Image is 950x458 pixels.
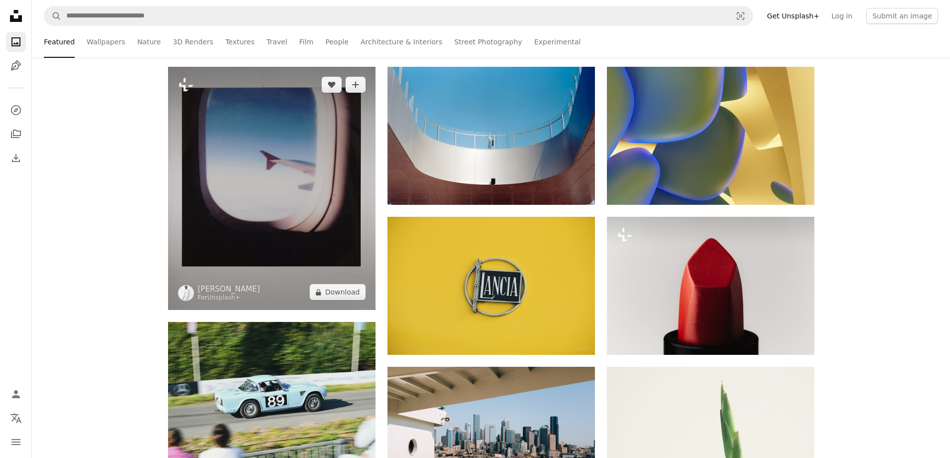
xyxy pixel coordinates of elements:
img: Modern architecture with a person on a balcony [387,67,595,205]
a: Close-up of a red lipstick bullet [607,281,814,290]
img: Close-up of a red lipstick bullet [607,217,814,355]
a: Photos [6,32,26,52]
a: View from an airplane window, looking at the wing. [168,184,376,193]
button: Menu [6,432,26,452]
a: Download History [6,148,26,168]
a: Get Unsplash+ [761,8,825,24]
a: Textures [225,26,255,58]
img: Go to Andrej Lišakov's profile [178,285,194,301]
a: Film [299,26,313,58]
a: Unsplash+ [207,294,240,301]
a: Abstract organic shapes with blue and yellow gradients [607,131,814,140]
button: Download [310,284,366,300]
div: For [198,294,260,302]
a: Travel [266,26,287,58]
button: Visual search [729,6,753,25]
img: Lancia logo on a yellow background [387,217,595,355]
img: View from an airplane window, looking at the wing. [168,67,376,310]
button: Search Unsplash [44,6,61,25]
img: Abstract organic shapes with blue and yellow gradients [607,67,814,205]
a: Explore [6,100,26,120]
a: People [326,26,349,58]
form: Find visuals sitewide [44,6,753,26]
a: Lancia logo on a yellow background [387,281,595,290]
a: Nature [137,26,161,58]
a: Wallpapers [87,26,125,58]
a: City skyline across the water from a ferry deck. [387,431,595,440]
a: Illustrations [6,56,26,76]
button: Submit an image [866,8,938,24]
a: Street Photography [454,26,522,58]
button: Add to Collection [346,77,366,93]
a: [PERSON_NAME] [198,284,260,294]
a: Collections [6,124,26,144]
button: Like [322,77,342,93]
a: Log in [825,8,858,24]
a: Architecture & Interiors [361,26,442,58]
button: Language [6,408,26,428]
a: Light blue vintage race car with number 89 [168,386,376,395]
a: Home — Unsplash [6,6,26,28]
a: Log in / Sign up [6,384,26,404]
a: 3D Renders [173,26,213,58]
a: Modern architecture with a person on a balcony [387,131,595,140]
a: Experimental [534,26,580,58]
